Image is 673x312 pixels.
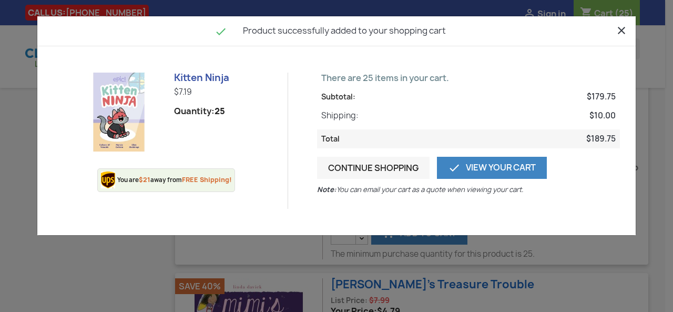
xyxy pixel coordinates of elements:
div: You are away from [117,175,232,185]
h6: Kitten Ninja [174,73,279,83]
span: $10.00 [589,110,616,121]
h4: Product successfully added to your shopping cart [45,24,628,38]
i:  [215,25,227,38]
i:  [448,162,461,174]
span: Subtotal: [321,92,355,102]
i: close [615,24,628,37]
a: View Your Cart [437,157,547,179]
b: Note: [317,184,336,195]
img: Kitten Ninja [79,73,158,152]
span: Total [321,134,340,144]
p: You can email your cart as a quote when viewing your cart. [317,184,527,195]
strong: 25 [215,105,225,117]
p: $7.19 [174,87,279,97]
span: $21 [139,175,150,184]
button: Close [615,23,628,37]
span: Quantity: [174,106,225,116]
span: FREE Shipping! [182,175,232,184]
span: $179.75 [587,92,616,102]
img: ups.png [101,172,117,188]
p: There are 25 items in your cart. [317,73,620,83]
button: Continue shopping [317,157,430,179]
span: Shipping: [321,110,359,121]
span: $189.75 [586,134,616,144]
